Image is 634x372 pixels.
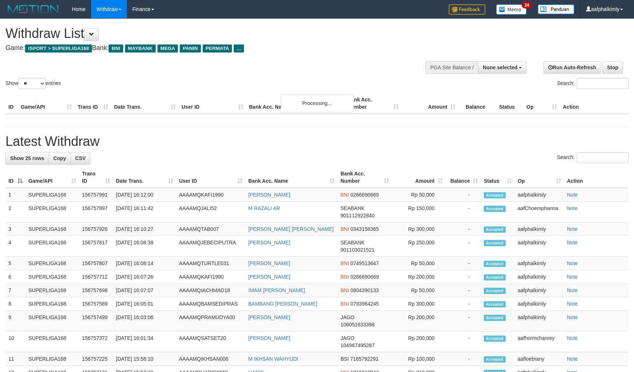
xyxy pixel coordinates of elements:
a: [PERSON_NAME] [PERSON_NAME] [248,226,334,232]
a: Note [567,301,578,307]
td: - [446,236,481,257]
th: Date Trans.: activate to sort column ascending [113,167,176,188]
span: Accepted [484,240,506,246]
td: [DATE] 16:10:27 [113,222,176,236]
td: 156757589 [79,297,113,311]
th: User ID [179,93,246,114]
td: - [446,297,481,311]
td: Rp 200,000 [392,270,446,284]
td: SUPERLIGA168 [26,284,79,297]
span: Copy 7165792291 to clipboard [350,356,378,362]
td: Rp 100,000 [392,352,446,366]
td: SUPERLIGA168 [26,188,79,202]
td: [DATE] 16:07:26 [113,270,176,284]
select: Showentries [18,78,46,89]
a: Note [567,274,578,280]
td: - [446,222,481,236]
button: None selected [478,61,526,74]
a: IMAM [PERSON_NAME] [248,287,305,293]
a: Note [567,205,578,211]
td: AAAAMQJEBECIPUTRA [176,236,245,257]
span: Show 25 rows [10,155,44,161]
span: Copy 104967495287 to clipboard [341,342,374,348]
td: 4 [5,236,26,257]
td: - [446,352,481,366]
th: Game/API: activate to sort column ascending [26,167,79,188]
h4: Game: Bank: [5,44,415,52]
span: Copy 901112922840 to clipboard [341,213,374,218]
td: [DATE] 16:11:42 [113,202,176,222]
td: 156757698 [79,284,113,297]
label: Show entries [5,78,61,89]
input: Search: [577,152,629,163]
td: AAAAMQIACHMAD18 [176,284,245,297]
span: MEGA [157,44,178,53]
a: [PERSON_NAME] [248,192,290,198]
td: 7 [5,284,26,297]
a: Note [567,356,578,362]
div: PGA Site Balance / [425,61,478,74]
td: 156757499 [79,311,113,332]
td: aafphalkimly [515,311,564,332]
a: Copy [48,152,71,164]
td: aafphalkimly [515,284,564,297]
a: M IKHSAN WAHYUDI [248,356,298,362]
span: Accepted [484,315,506,321]
label: Search: [557,78,629,89]
td: AAAAMQPRAMUDYA00 [176,311,245,332]
td: Rp 250,000 [392,236,446,257]
td: 9 [5,311,26,332]
td: 156757997 [79,202,113,222]
span: SEABANK [341,205,365,211]
th: Op [524,93,560,114]
span: Copy 0266690669 to clipboard [350,274,379,280]
th: Trans ID: activate to sort column ascending [79,167,113,188]
a: Note [567,314,578,320]
td: Rp 300,000 [392,297,446,311]
th: Action [564,167,629,188]
td: AAAAMQKAFI1990 [176,270,245,284]
span: BNI [341,192,349,198]
span: BNI [109,44,123,53]
th: Date Trans. [111,93,179,114]
td: aafphalkimly [515,222,564,236]
td: aafphalkimly [515,236,564,257]
td: - [446,188,481,202]
td: aafphalkimly [515,188,564,202]
td: SUPERLIGA168 [26,257,79,270]
a: [PERSON_NAME] [248,260,290,266]
td: [DATE] 15:58:10 [113,352,176,366]
span: Accepted [484,288,506,294]
td: Rp 200,000 [392,311,446,332]
a: Note [567,192,578,198]
th: Amount [401,93,458,114]
span: Accepted [484,261,506,267]
span: JAGO [341,335,354,341]
td: [DATE] 16:01:34 [113,332,176,352]
th: Status: activate to sort column ascending [481,167,515,188]
th: Balance: activate to sort column ascending [446,167,481,188]
span: Accepted [484,356,506,363]
a: CSV [70,152,90,164]
td: SUPERLIGA168 [26,236,79,257]
span: Copy 0804390133 to clipboard [350,287,379,293]
a: Run Auto-Refresh [544,61,601,74]
td: 156757926 [79,222,113,236]
td: [DATE] 16:08:38 [113,236,176,257]
span: Accepted [484,336,506,342]
td: aafphalkimly [515,257,564,270]
span: Copy 106051633398 to clipboard [341,322,374,328]
td: SUPERLIGA168 [26,311,79,332]
span: JAGO [341,314,354,320]
a: BAMBANG [PERSON_NAME] [248,301,317,307]
span: SEABANK [341,240,365,245]
td: 156757712 [79,270,113,284]
td: 156757991 [79,188,113,202]
span: MAYBANK [125,44,156,53]
td: Rp 150,000 [392,202,446,222]
span: BNI [341,287,349,293]
td: aafloebrany [515,352,564,366]
span: BNI [341,274,349,280]
td: [DATE] 16:08:14 [113,257,176,270]
td: SUPERLIGA168 [26,352,79,366]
